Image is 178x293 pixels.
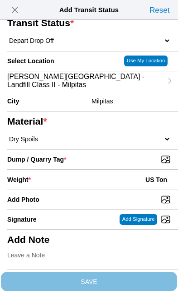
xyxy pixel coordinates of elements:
[7,98,88,105] ion-label: City
[124,56,168,66] ion-button: Use My Location
[7,57,54,65] label: Select Location
[7,18,167,28] ion-label: Transit Status
[147,3,172,17] ion-button: Reset
[7,73,162,89] span: [PERSON_NAME][GEOGRAPHIC_DATA] - Landfill Class II - Milpitas
[7,216,37,223] label: Signature
[145,176,167,183] ion-label: US Ton
[7,116,167,127] ion-label: Material
[7,234,167,245] ion-label: Add Note
[120,214,157,225] ion-button: Add Signature
[7,176,31,183] ion-label: Weight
